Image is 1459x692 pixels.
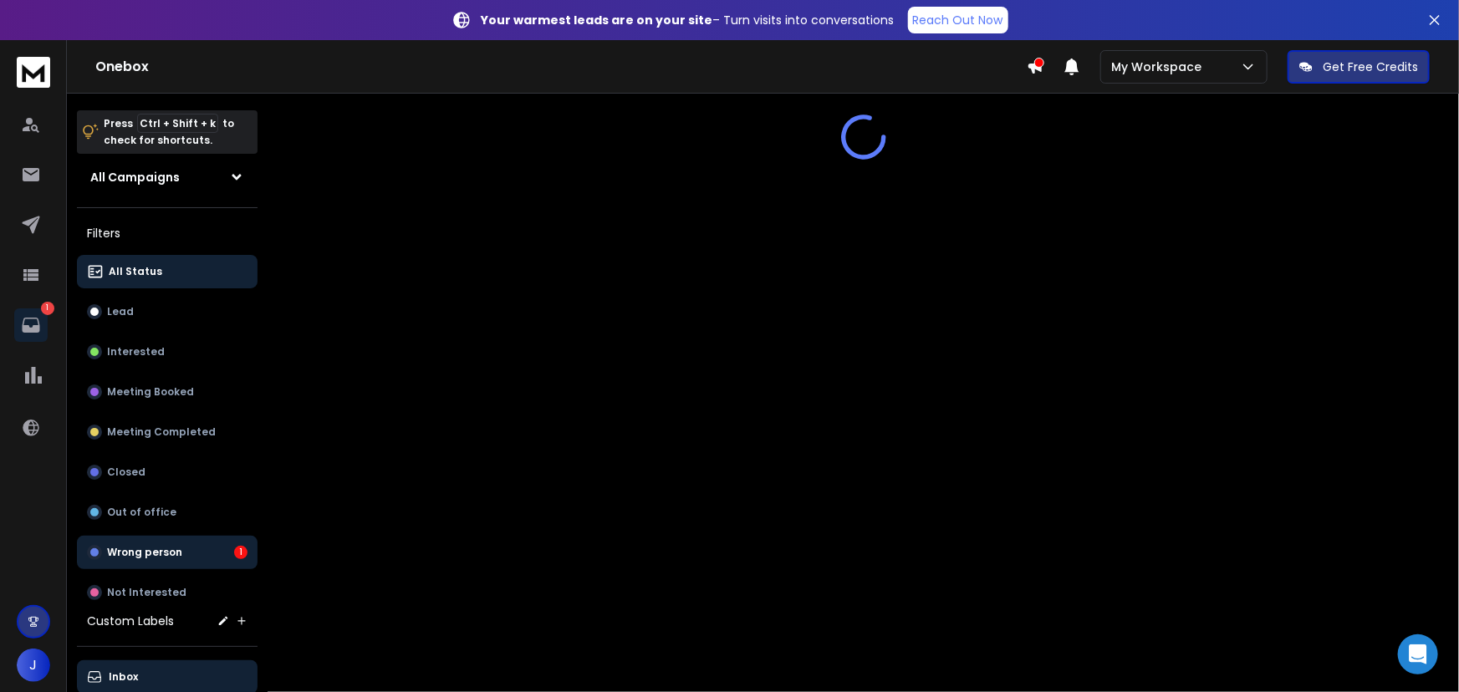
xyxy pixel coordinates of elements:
[1288,50,1430,84] button: Get Free Credits
[482,12,713,28] strong: Your warmest leads are on your site
[95,57,1027,77] h1: Onebox
[77,415,258,449] button: Meeting Completed
[77,221,258,245] h3: Filters
[41,302,54,315] p: 1
[109,265,162,278] p: All Status
[908,7,1008,33] a: Reach Out Now
[913,12,1003,28] p: Reach Out Now
[77,335,258,369] button: Interested
[1111,59,1208,75] p: My Workspace
[17,649,50,682] button: J
[77,496,258,529] button: Out of office
[482,12,895,28] p: – Turn visits into conversations
[107,305,134,318] p: Lead
[1398,634,1438,674] div: Open Intercom Messenger
[77,375,258,409] button: Meeting Booked
[137,114,218,133] span: Ctrl + Shift + k
[107,546,182,559] p: Wrong person
[90,169,180,186] h1: All Campaigns
[107,345,165,359] p: Interested
[87,613,174,629] h3: Custom Labels
[77,455,258,489] button: Closed
[77,160,258,194] button: All Campaigns
[107,506,176,519] p: Out of office
[107,586,186,599] p: Not Interested
[109,670,138,684] p: Inbox
[104,115,234,149] p: Press to check for shortcuts.
[107,425,216,439] p: Meeting Completed
[77,536,258,569] button: Wrong person1
[107,385,194,399] p: Meeting Booked
[17,57,50,88] img: logo
[77,295,258,328] button: Lead
[14,308,48,342] a: 1
[77,576,258,609] button: Not Interested
[107,466,145,479] p: Closed
[77,255,258,288] button: All Status
[234,546,247,559] div: 1
[1323,59,1418,75] p: Get Free Credits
